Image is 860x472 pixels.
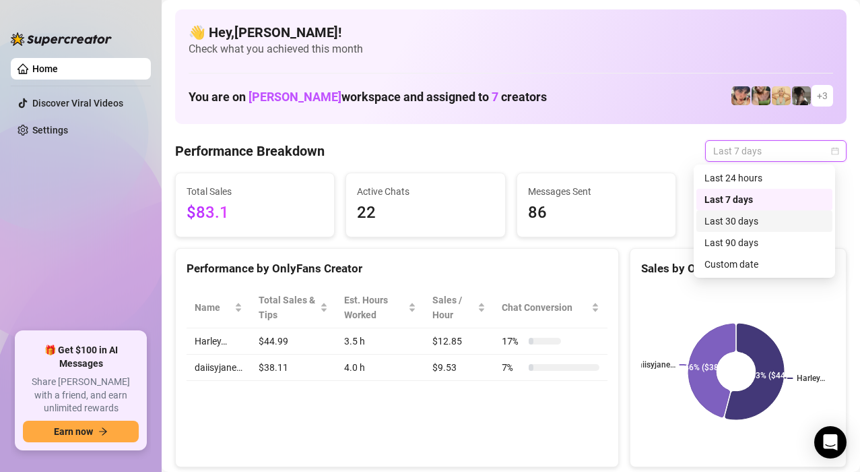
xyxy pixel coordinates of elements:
td: $9.53 [424,355,494,381]
button: Earn nowarrow-right [23,421,139,442]
span: Last 7 days [713,141,838,161]
div: Open Intercom Messenger [814,426,847,459]
div: Last 24 hours [696,167,832,189]
span: Share [PERSON_NAME] with a friend, and earn unlimited rewards [23,376,139,415]
text: daiisyjane… [633,360,675,370]
td: $12.85 [424,328,494,355]
span: Total Sales & Tips [259,293,317,322]
div: Performance by OnlyFans Creator [187,260,607,278]
span: Name [195,300,232,315]
span: 17 % [502,334,523,349]
div: Last 90 days [696,232,832,254]
img: dreamsofleana [752,86,770,105]
div: Last 30 days [696,210,832,232]
h1: You are on workspace and assigned to creators [189,90,547,105]
span: $83.1 [187,200,323,226]
h4: 👋 Hey, [PERSON_NAME] ! [189,23,833,42]
div: Last 90 days [704,235,824,250]
span: calendar [831,147,839,155]
td: daiisyjane… [187,355,251,381]
span: 22 [357,200,494,226]
th: Chat Conversion [494,287,607,328]
div: Last 7 days [696,189,832,210]
span: Sales / Hour [432,293,475,322]
span: Check what you achieved this month [189,42,833,57]
span: + 3 [817,88,828,103]
th: Name [187,287,251,328]
span: 🎁 Get $100 in AI Messages [23,344,139,370]
img: logo-BBDzfeDw.svg [11,32,112,46]
a: Discover Viral Videos [32,98,123,109]
span: Messages Sent [528,184,665,199]
div: Est. Hours Worked [344,293,406,322]
td: $44.99 [251,328,336,355]
div: Custom date [696,254,832,275]
span: 7 [492,90,498,104]
td: $38.11 [251,355,336,381]
span: 86 [528,200,665,226]
span: Total Sales [187,184,323,199]
span: Chat Conversion [502,300,589,315]
div: Last 24 hours [704,171,824,185]
span: Active Chats [357,184,494,199]
div: Last 7 days [704,192,824,207]
span: [PERSON_NAME] [249,90,341,104]
span: arrow-right [98,427,108,436]
div: Sales by OnlyFans Creator [641,260,835,278]
img: daiisyjane [792,86,811,105]
span: 7 % [502,360,523,375]
div: Custom date [704,257,824,272]
th: Total Sales & Tips [251,287,336,328]
h4: Performance Breakdown [175,142,325,160]
td: 4.0 h [336,355,425,381]
img: Actually.Maria [772,86,791,105]
th: Sales / Hour [424,287,494,328]
span: Earn now [54,426,93,437]
img: bonnierides [731,86,750,105]
a: Settings [32,125,68,136]
td: Harley… [187,328,251,355]
td: 3.5 h [336,328,425,355]
div: Last 30 days [704,214,824,229]
text: Harley… [797,374,826,383]
a: Home [32,63,58,74]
